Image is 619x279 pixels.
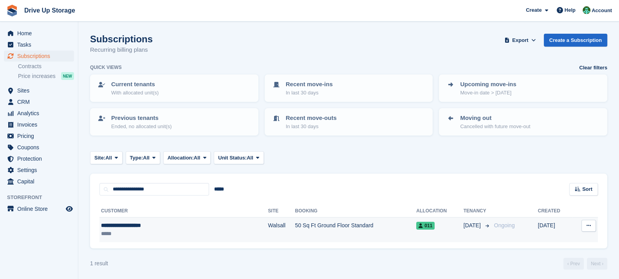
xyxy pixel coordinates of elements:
[17,96,64,107] span: CRM
[90,45,153,54] p: Recurring billing plans
[111,123,172,130] p: Ended, no allocated unit(s)
[99,205,268,217] th: Customer
[18,72,56,80] span: Price increases
[538,217,572,242] td: [DATE]
[126,151,160,164] button: Type: All
[4,28,74,39] a: menu
[17,130,64,141] span: Pricing
[17,142,64,153] span: Coupons
[582,185,592,193] span: Sort
[440,75,606,101] a: Upcoming move-ins Move-in date > [DATE]
[4,51,74,62] a: menu
[464,205,491,217] th: Tenancy
[4,142,74,153] a: menu
[168,154,194,162] span: Allocation:
[18,72,74,80] a: Price increases NEW
[163,151,211,164] button: Allocation: All
[416,222,435,230] span: 011
[4,153,74,164] a: menu
[460,114,530,123] p: Moving out
[494,222,515,228] span: Ongoing
[91,75,258,101] a: Current tenants With allocated unit(s)
[562,258,609,270] nav: Page
[111,89,159,97] p: With allocated unit(s)
[218,154,247,162] span: Unit Status:
[130,154,143,162] span: Type:
[7,194,78,201] span: Storefront
[17,203,64,214] span: Online Store
[17,108,64,119] span: Analytics
[416,205,463,217] th: Allocation
[17,51,64,62] span: Subscriptions
[460,89,516,97] p: Move-in date > [DATE]
[17,119,64,130] span: Invoices
[6,5,18,16] img: stora-icon-8386f47178a22dfd0bd8f6a31ec36ba5ce8667c1dd55bd0f319d3a0aa187defe.svg
[4,96,74,107] a: menu
[579,64,607,72] a: Clear filters
[4,39,74,50] a: menu
[4,130,74,141] a: menu
[268,217,295,242] td: Walsall
[247,154,253,162] span: All
[4,119,74,130] a: menu
[4,165,74,176] a: menu
[286,89,333,97] p: In last 30 days
[286,114,337,123] p: Recent move-outs
[295,217,417,242] td: 50 Sq Ft Ground Floor Standard
[265,75,432,101] a: Recent move-ins In last 30 days
[512,36,528,44] span: Export
[61,72,74,80] div: NEW
[194,154,200,162] span: All
[17,176,64,187] span: Capital
[65,204,74,214] a: Preview store
[94,154,105,162] span: Site:
[17,39,64,50] span: Tasks
[21,4,78,17] a: Drive Up Storage
[17,28,64,39] span: Home
[563,258,584,270] a: Previous
[526,6,541,14] span: Create
[17,153,64,164] span: Protection
[286,123,337,130] p: In last 30 days
[143,154,150,162] span: All
[214,151,263,164] button: Unit Status: All
[460,123,530,130] p: Cancelled with future move-out
[90,64,122,71] h6: Quick views
[268,205,295,217] th: Site
[460,80,516,89] p: Upcoming move-ins
[111,114,172,123] p: Previous tenants
[4,108,74,119] a: menu
[565,6,576,14] span: Help
[18,63,74,70] a: Contracts
[503,34,538,47] button: Export
[440,109,606,135] a: Moving out Cancelled with future move-out
[91,109,258,135] a: Previous tenants Ended, no allocated unit(s)
[592,7,612,14] span: Account
[17,165,64,176] span: Settings
[105,154,112,162] span: All
[4,203,74,214] a: menu
[286,80,333,89] p: Recent move-ins
[544,34,607,47] a: Create a Subscription
[90,259,108,268] div: 1 result
[295,205,417,217] th: Booking
[4,176,74,187] a: menu
[4,85,74,96] a: menu
[90,34,153,44] h1: Subscriptions
[583,6,590,14] img: Camille
[111,80,159,89] p: Current tenants
[90,151,123,164] button: Site: All
[538,205,572,217] th: Created
[587,258,607,270] a: Next
[464,221,482,230] span: [DATE]
[17,85,64,96] span: Sites
[265,109,432,135] a: Recent move-outs In last 30 days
